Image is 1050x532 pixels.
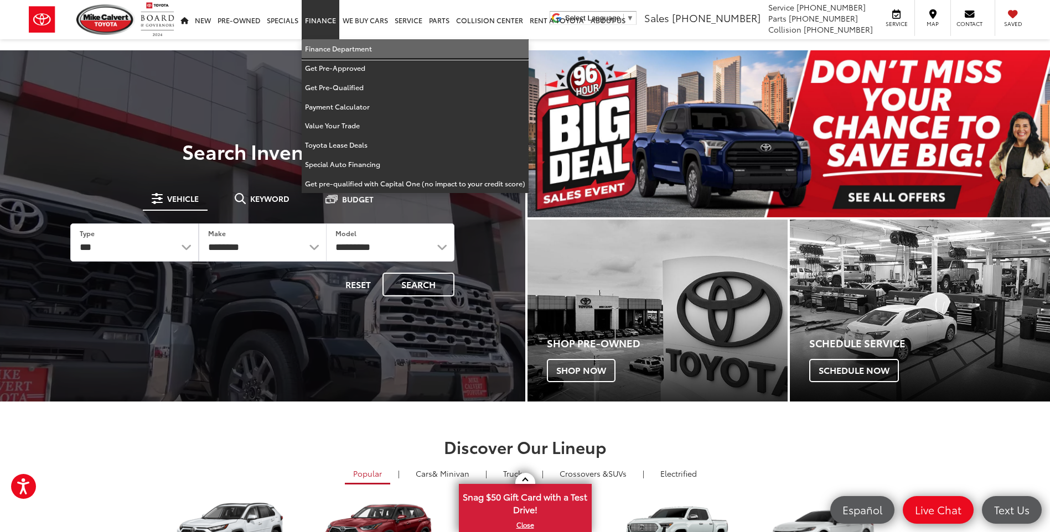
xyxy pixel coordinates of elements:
[920,20,945,28] span: Map
[790,220,1050,401] div: Toyota
[539,468,546,479] li: |
[809,338,1050,349] h4: Schedule Service
[395,468,402,479] li: |
[250,195,289,202] span: Keyword
[768,2,794,13] span: Service
[208,228,226,238] label: Make
[956,20,982,28] span: Contact
[335,228,356,238] label: Model
[809,359,899,382] span: Schedule Now
[46,140,479,162] h3: Search Inventory
[167,195,199,202] span: Vehicle
[302,135,529,155] a: Toyota Lease Deals
[640,468,647,479] li: |
[837,503,888,517] span: Español
[432,468,469,479] span: & Minivan
[76,4,135,35] img: Mike Calvert Toyota
[527,220,788,401] a: Shop Pre-Owned Shop Now
[560,468,608,479] span: Crossovers &
[302,174,529,193] a: Get pre-qualified with Capital One (no impact to your credit score)
[495,464,534,483] a: Trucks
[407,464,478,483] a: Cars
[627,14,634,22] span: ▼
[460,485,591,519] span: Snag $50 Gift Card with a Test Drive!
[382,273,454,296] button: Search
[342,195,374,203] span: Budget
[982,496,1042,524] a: Text Us
[672,11,761,25] span: [PHONE_NUMBER]
[302,39,529,59] a: Finance Department
[302,59,529,78] a: Get Pre-Approved
[527,220,788,401] div: Toyota
[830,496,894,524] a: Español
[302,116,529,135] a: Value Your Trade
[644,11,669,25] span: Sales
[302,78,529,97] a: Get Pre-Qualified
[547,359,615,382] span: Shop Now
[796,2,866,13] span: [PHONE_NUMBER]
[790,220,1050,401] a: Schedule Service Schedule Now
[345,464,390,484] a: Popular
[80,228,95,238] label: Type
[909,503,967,517] span: Live Chat
[551,464,635,483] a: SUVs
[302,97,529,117] a: Payment Calculator
[135,437,915,456] h2: Discover Our Lineup
[804,24,873,35] span: [PHONE_NUMBER]
[336,273,380,296] button: Reset
[768,13,787,24] span: Parts
[768,24,801,35] span: Collision
[483,468,490,479] li: |
[884,20,909,28] span: Service
[1001,20,1025,28] span: Saved
[652,464,705,483] a: Electrified
[789,13,858,24] span: [PHONE_NUMBER]
[989,503,1035,517] span: Text Us
[302,155,529,174] a: Special Auto Financing
[547,338,788,349] h4: Shop Pre-Owned
[903,496,974,524] a: Live Chat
